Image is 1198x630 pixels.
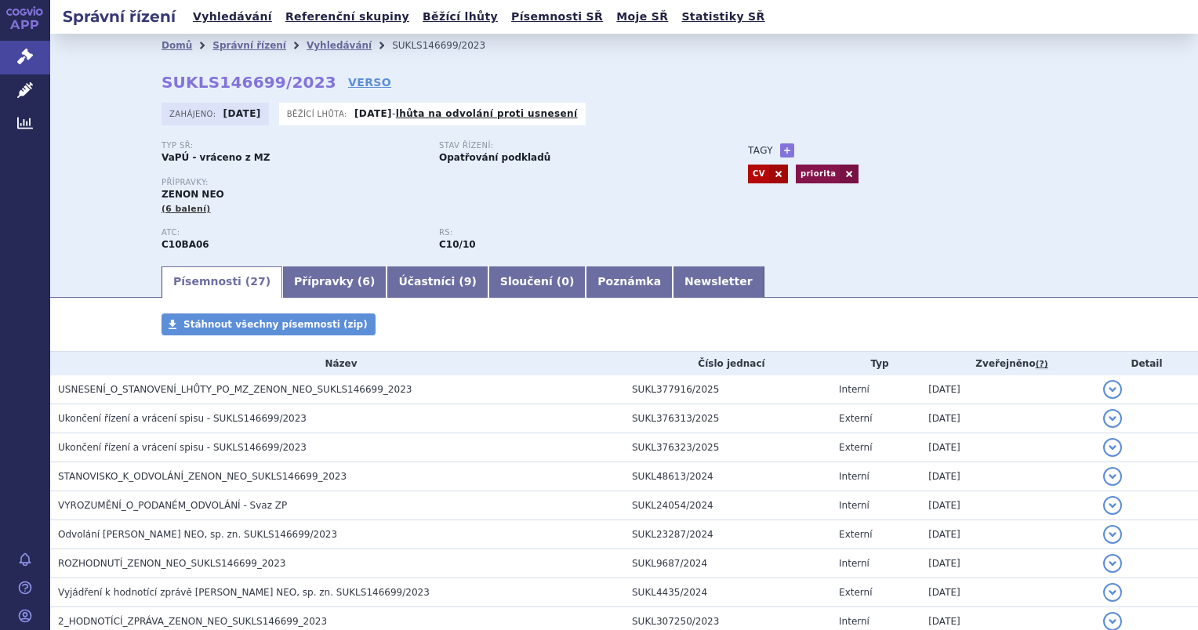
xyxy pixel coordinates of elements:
td: [DATE] [920,462,1095,491]
span: Externí [839,442,872,453]
button: detail [1103,438,1122,457]
span: Interní [839,558,869,569]
a: Vyhledávání [188,6,277,27]
td: [DATE] [920,433,1095,462]
a: Přípravky (6) [282,266,387,298]
th: Číslo jednací [624,352,831,375]
td: [DATE] [920,520,1095,549]
a: Písemnosti (27) [162,266,282,298]
td: SUKL24054/2024 [624,491,831,520]
a: CV [748,165,769,183]
span: 9 [464,275,472,288]
span: Stáhnout všechny písemnosti (zip) [183,319,368,330]
strong: VaPÚ - vráceno z MZ [162,152,270,163]
td: SUKL23287/2024 [624,520,831,549]
span: Interní [839,471,869,482]
p: Stav řízení: [439,141,701,150]
span: Zahájeno: [169,107,219,120]
abbr: (?) [1036,359,1048,370]
td: [DATE] [920,578,1095,607]
th: Typ [831,352,920,375]
a: Domů [162,40,192,51]
button: detail [1103,380,1122,399]
td: [DATE] [920,491,1095,520]
strong: [DATE] [354,108,392,119]
a: Správní řízení [212,40,286,51]
button: detail [1103,525,1122,544]
span: 27 [250,275,265,288]
p: - [354,107,578,120]
td: SUKL376313/2025 [624,404,831,433]
a: Poznámka [586,266,673,298]
td: SUKL48613/2024 [624,462,831,491]
span: Běžící lhůta: [287,107,350,120]
a: Moje SŘ [612,6,673,27]
td: SUKL377916/2025 [624,375,831,404]
span: Vyjádření k hodnotící zprávě ZENON NEO, sp. zn. SUKLS146699/2023 [58,587,430,598]
span: STANOVISKO_K_ODVOLÁNÍ_ZENON_NEO_SUKLS146699_2023 [58,471,347,482]
td: SUKL376323/2025 [624,433,831,462]
span: Externí [839,413,872,424]
th: Název [50,352,624,375]
a: priorita [796,165,840,183]
span: (6 balení) [162,204,211,214]
strong: Opatřování podkladů [439,152,550,163]
td: [DATE] [920,404,1095,433]
p: ATC: [162,228,423,237]
p: Typ SŘ: [162,141,423,150]
span: Ukončení řízení a vrácení spisu - SUKLS146699/2023 [58,442,307,453]
span: USNESENÍ_O_STANOVENÍ_LHŮTY_PO_MZ_ZENON_NEO_SUKLS146699_2023 [58,384,412,395]
td: SUKL9687/2024 [624,549,831,578]
span: 2_HODNOTÍCÍ_ZPRÁVA_ZENON_NEO_SUKLS146699_2023 [58,616,327,627]
a: VERSO [348,74,391,90]
a: lhůta na odvolání proti usnesení [396,108,578,119]
td: SUKL4435/2024 [624,578,831,607]
a: Statistiky SŘ [677,6,769,27]
span: Odvolání ZENON NEO, sp. zn. SUKLS146699/2023 [58,529,337,540]
a: Referenční skupiny [281,6,414,27]
button: detail [1103,554,1122,573]
strong: SUKLS146699/2023 [162,73,336,92]
span: 0 [561,275,569,288]
span: ZENON NEO [162,189,224,200]
span: Interní [839,616,869,627]
a: + [780,143,794,157]
p: RS: [439,228,701,237]
a: Vyhledávání [307,40,372,51]
td: [DATE] [920,375,1095,404]
span: VYROZUMĚNÍ_O_PODANÉM_ODVOLÁNÍ - Svaz ZP [58,500,287,511]
span: ROZHODNUTÍ_ZENON_NEO_SUKLS146699_2023 [58,558,285,569]
button: detail [1103,496,1122,515]
li: SUKLS146699/2023 [392,34,506,57]
button: detail [1103,409,1122,428]
span: Interní [839,500,869,511]
h3: Tagy [748,141,773,160]
button: detail [1103,583,1122,602]
span: Ukončení řízení a vrácení spisu - SUKLS146699/2023 [58,413,307,424]
strong: ROSUVASTATIN A EZETIMIB [162,239,209,250]
p: Přípravky: [162,178,717,187]
a: Účastníci (9) [387,266,488,298]
a: Stáhnout všechny písemnosti (zip) [162,313,376,335]
th: Detail [1095,352,1198,375]
span: Externí [839,529,872,540]
th: Zveřejněno [920,352,1095,375]
td: [DATE] [920,549,1095,578]
a: Sloučení (0) [488,266,586,298]
a: Písemnosti SŘ [506,6,608,27]
a: Newsletter [673,266,764,298]
span: Interní [839,384,869,395]
span: 6 [362,275,370,288]
span: Externí [839,587,872,598]
strong: [DATE] [223,108,261,119]
a: Běžící lhůty [418,6,503,27]
button: detail [1103,467,1122,486]
h2: Správní řízení [50,5,188,27]
strong: rosuvastatin a ezetimib [439,239,476,250]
